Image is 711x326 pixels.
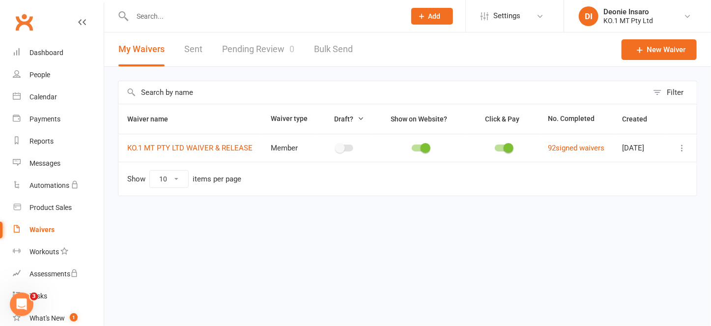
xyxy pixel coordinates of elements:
span: Add [428,12,441,20]
div: Messages [29,159,60,167]
a: People [13,64,104,86]
div: What's New [29,314,65,322]
th: Waiver type [262,104,316,134]
div: Workouts [29,248,59,256]
button: Waiver name [127,113,179,125]
div: Product Sales [29,204,72,211]
td: [DATE] [614,134,667,162]
a: Dashboard [13,42,104,64]
div: Waivers [29,226,55,234]
a: 92signed waivers [548,144,604,152]
input: Search... [129,9,398,23]
a: Workouts [13,241,104,263]
a: Tasks [13,285,104,307]
a: KO.1 MT PTY LTD WAIVER & RELEASE [127,144,253,152]
span: Click & Pay [485,115,519,123]
th: No. Completed [539,104,613,134]
a: Pending Review0 [222,32,294,66]
a: Sent [184,32,202,66]
div: DI [579,6,598,26]
button: Show on Website? [382,113,458,125]
a: New Waiver [622,39,697,60]
div: Payments [29,115,60,123]
div: Assessments [29,270,78,278]
div: Show [127,170,241,188]
span: 1 [70,313,78,322]
div: Deonie Insaro [603,7,653,16]
div: People [29,71,50,79]
a: Waivers [13,219,104,241]
div: Dashboard [29,49,63,57]
a: Messages [13,152,104,175]
button: Click & Pay [476,113,530,125]
div: Filter [667,87,683,98]
div: Reports [29,137,54,145]
span: Waiver name [127,115,179,123]
div: Automations [29,181,69,189]
a: Automations [13,175,104,197]
a: Bulk Send [314,32,353,66]
a: Clubworx [12,10,36,34]
button: Filter [648,81,697,104]
span: 0 [289,44,294,54]
a: Calendar [13,86,104,108]
input: Search by name [118,81,648,104]
a: Payments [13,108,104,130]
button: Draft? [325,113,364,125]
button: My Waivers [118,32,165,66]
iframe: Intercom live chat [10,293,33,316]
div: Calendar [29,93,57,101]
button: Created [623,113,658,125]
a: Reports [13,130,104,152]
a: Assessments [13,263,104,285]
span: Settings [493,5,520,27]
td: Member [262,134,316,162]
span: Draft? [334,115,353,123]
div: Tasks [29,292,47,300]
button: Add [411,8,453,25]
div: items per page [193,175,241,183]
span: 3 [30,293,38,300]
span: Created [623,115,658,123]
div: KO.1 MT Pty Ltd [603,16,653,25]
a: Product Sales [13,197,104,219]
span: Show on Website? [391,115,448,123]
